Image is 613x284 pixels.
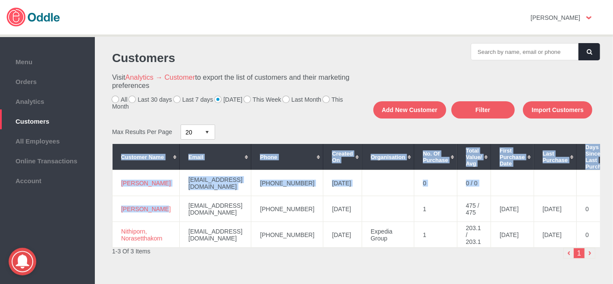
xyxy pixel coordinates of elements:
label: Last 30 days [129,96,172,103]
td: 1 [414,222,457,248]
td: 0 / 0 [457,170,491,196]
span: All Employees [4,135,91,145]
th: Total Value/ Avg [457,144,491,170]
h1: Customers [112,51,350,65]
th: Email [180,144,251,170]
td: Expedia Group [362,222,414,248]
a: [PERSON_NAME] [121,206,171,212]
span: Account [4,175,91,184]
button: Add New Customer [373,101,446,119]
td: [PHONE_NUMBER] [251,196,323,222]
td: 475 / 475 [457,196,491,222]
td: [DATE] [491,196,534,222]
td: [PHONE_NUMBER] [251,170,323,196]
span: Customers [4,115,91,125]
th: Phone [251,144,323,170]
strong: [PERSON_NAME] [531,14,580,21]
td: [PHONE_NUMBER] [251,222,323,248]
th: First Purchase Date [491,144,534,170]
input: Search by name, email or phone [471,43,579,60]
th: Organisation [362,144,414,170]
span: Max Results Per Page [112,129,172,136]
th: No. of Purchase [414,144,457,170]
button: Filter [451,101,515,119]
th: Customer Name [113,144,180,170]
label: Last Month [283,96,321,103]
h3: Visit to export the list of customers and their marketing preferences [112,73,350,90]
li: 1 [574,248,585,259]
button: Import Customers [523,101,592,119]
td: [DATE] [323,222,362,248]
th: Last Purchase [534,144,577,170]
td: [DATE] [323,170,362,196]
td: 0 [414,170,457,196]
td: [DATE] [534,222,577,248]
img: right-arrow.png [585,248,595,259]
td: [EMAIL_ADDRESS][DOMAIN_NAME] [180,222,251,248]
img: user-option-arrow.png [586,16,591,19]
td: [DATE] [491,222,534,248]
th: Created On [323,144,362,170]
span: Orders [4,76,91,85]
td: 203.1 / 203.1 [457,222,491,248]
label: All [112,96,128,103]
a: Nithiporn, Norasetthakorn [121,228,163,242]
label: This Month [112,96,343,110]
td: [EMAIL_ADDRESS][DOMAIN_NAME] [180,170,251,196]
span: 1-3 Of 3 Items [112,248,150,255]
label: Last 7 days [174,96,213,103]
span: Menu [4,56,91,66]
td: [EMAIL_ADDRESS][DOMAIN_NAME] [180,196,251,222]
td: [DATE] [534,196,577,222]
label: This Week [244,96,281,103]
a: Analytics → Customer [125,73,195,81]
img: left-arrow-small.png [563,248,574,259]
span: Analytics [4,96,91,105]
span: Online Transactions [4,155,91,165]
td: [DATE] [323,196,362,222]
label: [DATE] [215,96,242,103]
td: 1 [414,196,457,222]
a: [PERSON_NAME] [121,180,171,187]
